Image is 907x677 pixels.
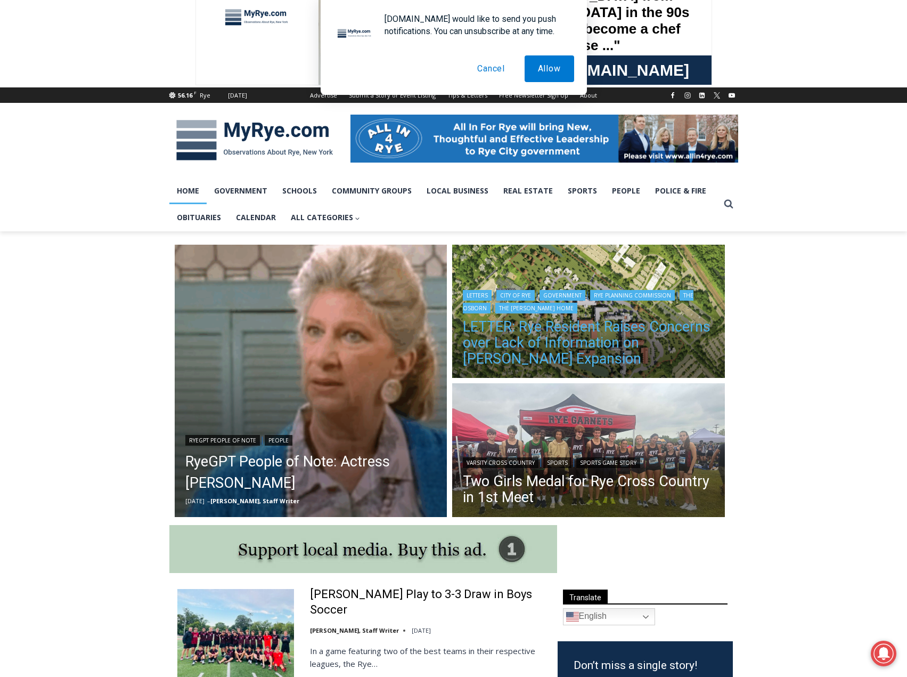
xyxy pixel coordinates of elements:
[696,89,708,102] a: Linkedin
[169,178,719,231] nav: Primary Navigation
[185,433,437,446] div: |
[464,55,518,82] button: Cancel
[376,13,574,37] div: [DOMAIN_NAME] would like to send you push notifications. You can unsubscribe at any time.
[175,245,447,518] a: Read More RyeGPT People of Note: Actress Liz Sheridan
[574,657,717,674] h3: Don’t miss a single story!
[525,55,574,82] button: Allow
[463,288,714,313] div: | | | | |
[495,303,577,313] a: The [PERSON_NAME] Home
[710,89,723,102] a: X
[228,204,283,231] a: Calendar
[452,383,725,520] a: Read More Two Girls Medal for Rye Cross Country in 1st Meet
[269,1,503,103] div: "The first chef I interviewed talked about coming to [GEOGRAPHIC_DATA] from [GEOGRAPHIC_DATA] in ...
[200,91,210,100] div: Rye
[566,610,579,623] img: en
[719,195,738,214] button: View Search Form
[463,319,714,367] a: LETTER: Rye Resident Raises Concerns over Lack of Information on [PERSON_NAME] Expansion
[666,89,679,102] a: Facebook
[540,290,585,301] a: Government
[283,204,368,231] button: Child menu of All Categories
[185,435,260,446] a: RyeGPT People of Note
[452,245,725,381] a: Read More LETTER: Rye Resident Raises Concerns over Lack of Information on Osborn Expansion
[324,178,419,204] a: Community Groups
[563,590,608,604] span: Translate
[343,87,442,103] a: Submit a Story or Event Listing
[463,473,714,505] a: Two Girls Medal for Rye Cross Country in 1st Meet
[463,290,492,301] a: Letters
[175,245,447,518] img: (PHOTO: Sheridan in an episode of ALF. Public Domain.)
[3,110,104,150] span: Open Tues. - Sun. [PHONE_NUMBER]
[310,644,544,670] p: In a game featuring two of the best teams in their respective leagues, the Rye…
[452,245,725,381] img: (PHOTO: Illustrative plan of The Osborn's proposed site plan from the July 10, 2025 planning comm...
[275,178,324,204] a: Schools
[725,89,738,102] a: YouTube
[442,87,493,103] a: Tips & Letters
[463,455,714,468] div: | |
[178,91,192,99] span: 56.16
[1,107,107,133] a: Open Tues. - Sun. [PHONE_NUMBER]
[169,525,557,573] img: support local media, buy this ad
[590,290,675,301] a: Rye Planning Commission
[279,106,494,130] span: Intern @ [DOMAIN_NAME]
[576,457,640,468] a: Sports Game Story
[207,178,275,204] a: Government
[543,457,571,468] a: Sports
[210,497,299,505] a: [PERSON_NAME], Staff Writer
[228,91,247,100] div: [DATE]
[350,115,738,163] img: All in for Rye
[412,626,431,634] time: [DATE]
[574,87,603,103] a: About
[560,178,604,204] a: Sports
[194,90,197,95] span: F
[185,451,437,494] a: RyeGPT People of Note: Actress [PERSON_NAME]
[207,497,210,505] span: –
[310,626,399,634] a: [PERSON_NAME], Staff Writer
[419,178,496,204] a: Local Business
[604,178,648,204] a: People
[681,89,694,102] a: Instagram
[496,290,535,301] a: City of Rye
[304,87,603,103] nav: Secondary Navigation
[265,435,292,446] a: People
[333,13,376,55] img: notification icon
[463,457,538,468] a: Varsity Cross Country
[169,112,340,168] img: MyRye.com
[452,383,725,520] img: (PHOTO: The Rye Varsity Cross Country team after their first meet on Saturday, September 6, 2025....
[256,103,516,133] a: Intern @ [DOMAIN_NAME]
[496,178,560,204] a: Real Estate
[310,587,544,617] a: [PERSON_NAME] Play to 3-3 Draw in Boys Soccer
[493,87,574,103] a: Free Newsletter Sign Up
[185,497,205,505] time: [DATE]
[648,178,714,204] a: Police & Fire
[177,589,294,676] img: Rye, Harrison Play to 3-3 Draw in Boys Soccer
[304,87,343,103] a: Advertise
[169,204,228,231] a: Obituaries
[110,67,157,127] div: "clearly one of the favorites in the [GEOGRAPHIC_DATA] neighborhood"
[563,608,655,625] a: English
[169,178,207,204] a: Home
